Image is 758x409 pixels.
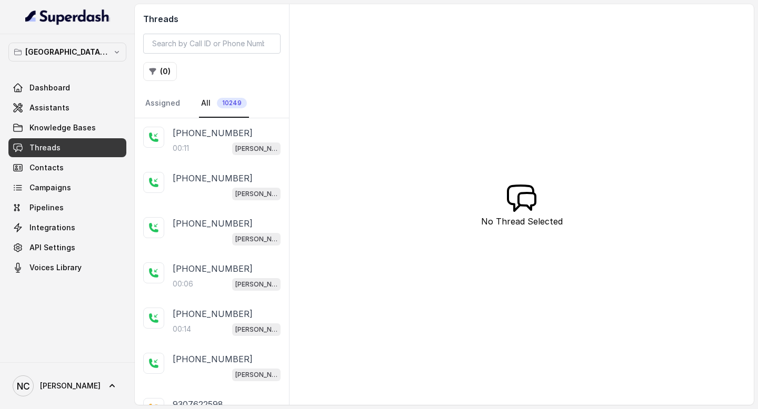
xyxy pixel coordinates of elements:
[173,353,253,365] p: [PHONE_NUMBER]
[8,158,126,177] a: Contacts
[217,98,247,108] span: 10249
[143,89,182,118] a: Assigned
[481,215,563,228] p: No Thread Selected
[173,127,253,139] p: [PHONE_NUMBER]
[17,381,30,392] text: NC
[235,370,277,380] p: [PERSON_NAME] Mumbai Conviction HR Outbound Assistant
[173,172,253,185] p: [PHONE_NUMBER]
[143,89,281,118] nav: Tabs
[40,381,101,391] span: [PERSON_NAME]
[173,324,191,334] p: 00:14
[8,238,126,257] a: API Settings
[8,218,126,237] a: Integrations
[29,142,61,153] span: Threads
[235,324,277,335] p: [PERSON_NAME] Mumbai Conviction HR Outbound Assistant
[8,78,126,97] a: Dashboard
[29,122,96,133] span: Knowledge Bases
[8,371,126,401] a: [PERSON_NAME]
[8,98,126,117] a: Assistants
[8,138,126,157] a: Threads
[8,198,126,217] a: Pipelines
[29,162,64,173] span: Contacts
[25,8,110,25] img: light.svg
[29,222,75,233] span: Integrations
[173,217,253,230] p: [PHONE_NUMBER]
[25,46,109,58] p: [GEOGRAPHIC_DATA] - [GEOGRAPHIC_DATA] - [GEOGRAPHIC_DATA]
[143,34,281,54] input: Search by Call ID or Phone Number
[29,103,69,113] span: Assistants
[235,144,277,154] p: [PERSON_NAME] Mumbai Conviction HR Outbound Assistant
[173,262,253,275] p: [PHONE_NUMBER]
[235,189,277,199] p: [PERSON_NAME] Mumbai Conviction HR Outbound Assistant
[235,234,277,244] p: [PERSON_NAME] Mumbai Conviction HR Outbound Assistant
[8,258,126,277] a: Voices Library
[8,178,126,197] a: Campaigns
[29,83,70,93] span: Dashboard
[199,89,249,118] a: All10249
[29,242,75,253] span: API Settings
[143,62,177,81] button: (0)
[173,143,189,154] p: 00:11
[143,13,281,25] h2: Threads
[8,43,126,62] button: [GEOGRAPHIC_DATA] - [GEOGRAPHIC_DATA] - [GEOGRAPHIC_DATA]
[29,262,82,273] span: Voices Library
[173,279,193,289] p: 00:06
[173,308,253,320] p: [PHONE_NUMBER]
[29,202,64,213] span: Pipelines
[8,118,126,137] a: Knowledge Bases
[235,279,277,290] p: [PERSON_NAME] Mumbai Conviction HR Outbound Assistant
[29,182,71,193] span: Campaigns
